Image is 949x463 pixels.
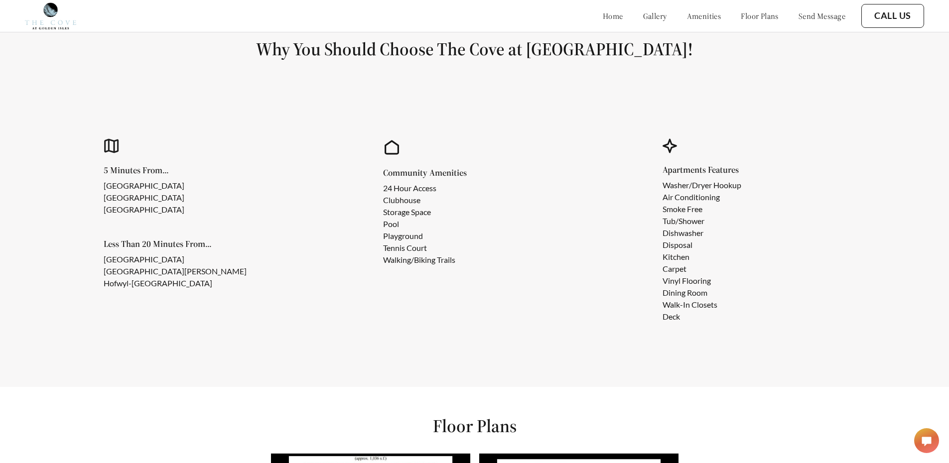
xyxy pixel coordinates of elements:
a: home [603,11,623,21]
li: Hofwyl-[GEOGRAPHIC_DATA] [104,277,247,289]
li: Disposal [663,239,741,251]
li: 24 Hour Access [383,182,455,194]
h5: Less Than 20 Minutes From... [104,239,263,248]
li: [GEOGRAPHIC_DATA] [104,180,184,192]
li: Kitchen [663,251,741,263]
h1: Floor Plans [433,415,517,437]
li: Tub/Shower [663,215,741,227]
h5: 5 Minutes From... [104,166,200,175]
li: Carpet [663,263,741,275]
li: Vinyl Flooring [663,275,741,287]
a: Call Us [874,10,911,21]
li: Pool [383,218,455,230]
li: [GEOGRAPHIC_DATA][PERSON_NAME] [104,265,247,277]
li: Deck [663,311,741,323]
li: Tennis Court [383,242,455,254]
a: floor plans [741,11,779,21]
li: Walking/Biking Trails [383,254,455,266]
a: gallery [643,11,667,21]
li: Dishwasher [663,227,741,239]
a: amenities [687,11,721,21]
li: Walk-In Closets [663,299,741,311]
button: Call Us [861,4,924,28]
li: Washer/Dryer Hookup [663,179,741,191]
li: Air Conditioning [663,191,741,203]
a: send message [799,11,845,21]
img: cove_at_golden_isles_logo.png [25,2,76,29]
li: Storage Space [383,206,455,218]
li: [GEOGRAPHIC_DATA] [104,253,247,265]
h1: Why You Should Choose The Cove at [GEOGRAPHIC_DATA]! [24,38,925,60]
li: [GEOGRAPHIC_DATA] [104,204,184,216]
li: [GEOGRAPHIC_DATA] [104,192,184,204]
li: Playground [383,230,455,242]
h5: Community Amenities [383,168,471,177]
li: Clubhouse [383,194,455,206]
h5: Apartments Features [663,165,757,174]
li: Dining Room [663,287,741,299]
li: Smoke Free [663,203,741,215]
